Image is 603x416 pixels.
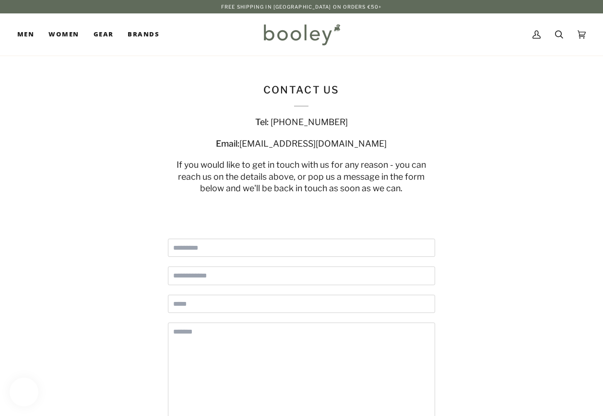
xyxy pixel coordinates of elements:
p: Contact Us [168,83,435,107]
a: Gear [86,13,121,56]
span: Women [48,30,79,39]
span: If you would like to get in touch with us for any reason - you can reach us on the details above,... [177,160,426,193]
span: Brands [128,30,159,39]
img: Booley [260,21,343,48]
a: Brands [120,13,166,56]
iframe: Button to open loyalty program pop-up [10,378,38,406]
div: [PHONE_NUMBER] [168,116,435,128]
strong: Tel: [255,117,269,127]
strong: Email: [216,138,240,148]
p: Free Shipping in [GEOGRAPHIC_DATA] on Orders €50+ [221,3,382,11]
a: Women [41,13,86,56]
span: Men [17,30,34,39]
a: Men [17,13,41,56]
span: Gear [94,30,114,39]
span: [EMAIL_ADDRESS][DOMAIN_NAME] [240,138,387,148]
